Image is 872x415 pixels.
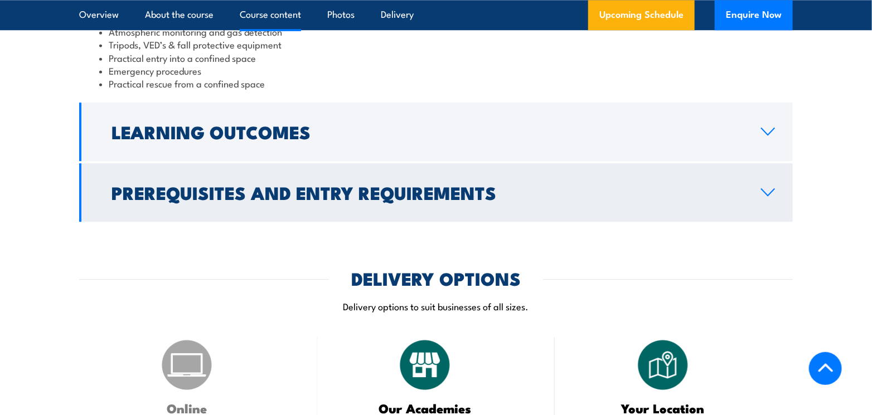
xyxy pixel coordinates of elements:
h2: DELIVERY OPTIONS [351,270,521,286]
p: Delivery options to suit businesses of all sizes. [79,300,793,313]
h3: Our Academies [345,402,505,414]
a: Prerequisites and Entry Requirements [79,163,793,222]
li: Emergency procedures [99,64,773,77]
li: Atmospheric monitoring and gas detection [99,25,773,38]
li: Practical rescue from a confined space [99,77,773,90]
h3: Online [107,402,267,414]
li: Practical entry into a confined space [99,51,773,64]
h2: Prerequisites and Entry Requirements [112,184,743,200]
a: Learning Outcomes [79,102,793,161]
li: Tripods, VED’s & fall protective equipment [99,38,773,51]
h2: Learning Outcomes [112,124,743,139]
h3: Your Location [583,402,743,414]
